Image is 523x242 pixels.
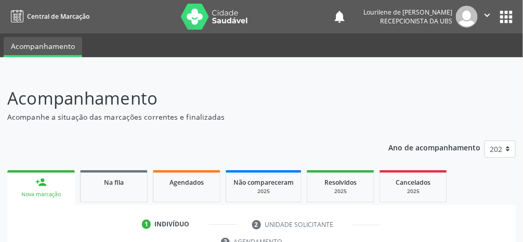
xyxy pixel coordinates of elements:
[7,85,363,111] p: Acompanhamento
[498,8,516,26] button: apps
[324,178,357,187] span: Resolvidos
[363,8,452,17] div: Lourilene de [PERSON_NAME]
[7,8,89,25] a: Central de Marcação
[332,9,347,24] button: notifications
[315,187,367,195] div: 2025
[456,6,478,28] img: img
[104,178,124,187] span: Na fila
[142,220,151,229] div: 1
[4,37,82,57] a: Acompanhamento
[15,190,68,198] div: Nova marcação
[478,6,498,28] button: 
[389,141,481,154] p: Ano de acompanhamento
[169,178,204,187] span: Agendados
[380,17,452,26] span: Recepcionista da UBS
[233,187,294,195] div: 2025
[35,176,47,188] div: person_add
[7,111,363,122] p: Acompanhe a situação das marcações correntes e finalizadas
[396,178,431,187] span: Cancelados
[387,187,439,195] div: 2025
[154,220,189,229] div: Indivíduo
[27,12,89,21] span: Central de Marcação
[482,9,493,21] i: 
[233,178,294,187] span: Não compareceram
